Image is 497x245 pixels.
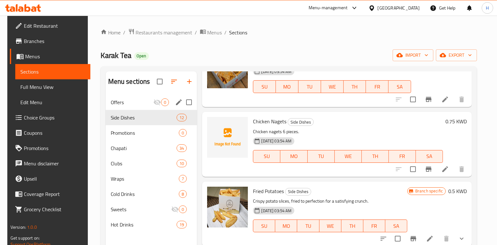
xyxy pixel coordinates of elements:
a: Grocery Checklist [10,202,90,217]
div: Clubs10 [106,156,197,171]
button: SA [416,150,443,163]
li: / [123,29,126,36]
button: FR [389,150,416,163]
div: Side Dishes [288,118,314,126]
span: 12 [177,115,186,121]
span: Select to update [406,93,420,106]
span: Chapati [111,144,177,152]
p: Crispy potato slices, fried to perfection for a satisfying crunch. [253,197,407,205]
span: Sweets [111,205,171,213]
span: TH [346,82,364,91]
p: Chicken nagets 6 pieces. [253,128,443,136]
div: items [179,190,187,198]
span: 7 [179,176,186,182]
h2: Menu sections [108,77,150,86]
span: MO [278,221,295,231]
span: Side Dishes [285,188,311,195]
button: SU [253,150,280,163]
a: Restaurants management [128,28,192,37]
nav: Menu sections [106,92,197,235]
div: [GEOGRAPHIC_DATA] [378,4,420,11]
span: Edit Restaurant [24,22,85,30]
span: Get support on: [10,234,40,242]
a: Edit menu item [426,235,434,242]
a: Coupons [10,125,90,141]
span: Menu disclaimer [24,160,85,167]
h6: 0.5 KWD [448,187,467,196]
span: 0 [179,206,186,213]
span: Coupons [24,129,85,137]
span: Select to update [406,162,420,176]
span: Sections [229,29,248,36]
span: FR [368,82,386,91]
span: SA [388,221,405,231]
span: Wraps [111,175,179,183]
span: Coverage Report [24,190,85,198]
button: WE [321,80,344,93]
span: Branch specific [413,188,445,194]
a: Menus [200,28,222,37]
button: SU [253,220,275,232]
div: Hot Drinks19 [106,217,197,232]
a: Promotions [10,141,90,156]
span: [DATE] 03:54 AM [259,208,294,214]
span: SA [418,152,440,161]
button: TH [344,80,366,93]
a: Home [101,29,121,36]
span: Choice Groups [24,114,85,121]
button: TU [297,220,319,232]
span: Grocery Checklist [24,205,85,213]
a: Upsell [10,171,90,186]
button: export [436,49,477,61]
span: Clubs [111,160,177,167]
span: export [441,51,472,59]
span: Upsell [24,175,85,183]
span: TU [301,82,318,91]
a: Edit menu item [441,96,449,103]
div: Chapati34 [106,141,197,156]
span: Offers [111,98,154,106]
span: TH [344,221,361,231]
span: [DATE] 03:54 AM [259,68,294,75]
img: Fried Potatoes [207,187,248,227]
span: [DATE] 03:54 AM [259,138,294,144]
span: MO [278,82,296,91]
button: edit [174,97,184,107]
a: Menu disclaimer [10,156,90,171]
span: FR [366,221,383,231]
div: items [179,205,187,213]
span: H [486,4,489,11]
span: Promotions [24,144,85,152]
img: Chicken Nagets [207,117,248,158]
span: Menus [25,53,85,60]
button: WE [319,220,341,232]
span: Select all sections [153,75,166,88]
span: MO [283,152,305,161]
button: WE [335,150,362,163]
span: 19 [177,222,186,228]
span: SU [256,152,278,161]
span: Branches [24,37,85,45]
a: Edit Restaurant [10,18,90,33]
div: items [179,129,187,137]
span: Karak Tea [101,48,132,62]
span: import [398,51,428,59]
span: Cold Drinks [111,190,179,198]
button: TU [298,80,321,93]
a: Menus [10,49,90,64]
div: Hot Drinks [111,221,177,228]
span: WE [337,152,359,161]
button: FR [363,220,385,232]
span: Open [134,53,149,59]
span: 1.0.0 [27,223,37,231]
button: MO [276,80,298,93]
span: TH [364,152,386,161]
svg: Show Choices [458,235,465,242]
span: 34 [177,145,186,151]
div: Offers0edit [106,95,197,110]
span: Restaurants management [136,29,192,36]
button: delete [454,162,469,177]
span: SA [391,82,409,91]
